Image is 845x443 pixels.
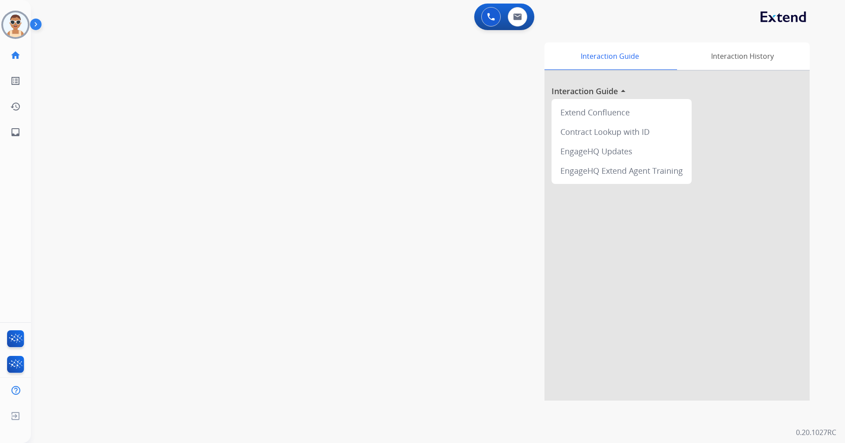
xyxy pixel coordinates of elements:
[555,122,688,141] div: Contract Lookup with ID
[675,42,810,70] div: Interaction History
[10,127,21,137] mat-icon: inbox
[10,50,21,61] mat-icon: home
[555,141,688,161] div: EngageHQ Updates
[3,12,28,37] img: avatar
[10,101,21,112] mat-icon: history
[10,76,21,86] mat-icon: list_alt
[555,103,688,122] div: Extend Confluence
[555,161,688,180] div: EngageHQ Extend Agent Training
[544,42,675,70] div: Interaction Guide
[796,427,836,438] p: 0.20.1027RC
